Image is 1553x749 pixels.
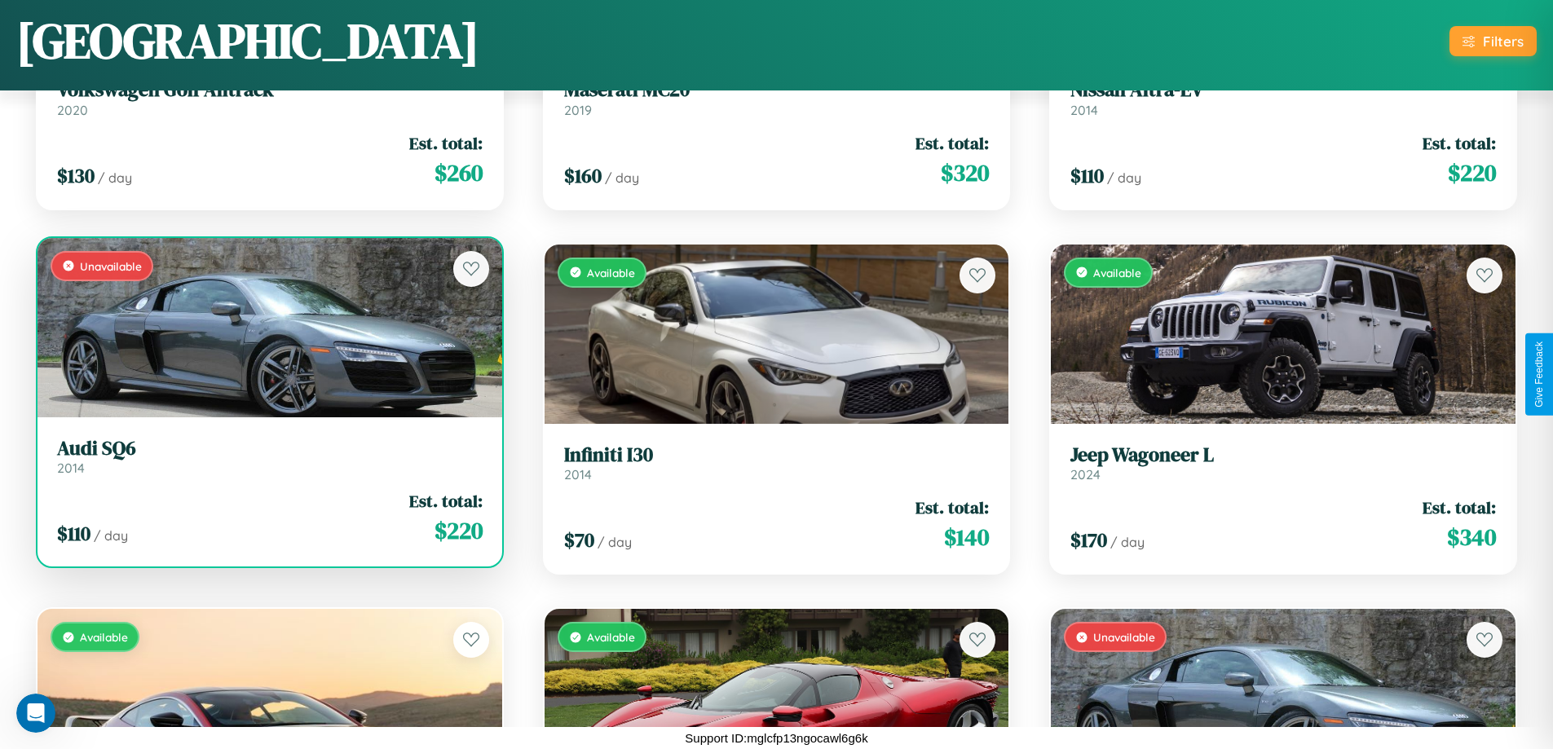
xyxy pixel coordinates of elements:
[1447,521,1496,553] span: $ 340
[1070,443,1496,467] h3: Jeep Wagoneer L
[944,521,989,553] span: $ 140
[1070,78,1496,102] h3: Nissan Altra-EV
[435,156,483,189] span: $ 260
[1449,26,1537,56] button: Filters
[587,266,635,280] span: Available
[1093,630,1155,644] span: Unavailable
[57,78,483,118] a: Volkswagen Golf Alltrack2020
[941,156,989,189] span: $ 320
[16,7,479,74] h1: [GEOGRAPHIC_DATA]
[57,520,90,547] span: $ 110
[1423,131,1496,155] span: Est. total:
[98,170,132,186] span: / day
[1448,156,1496,189] span: $ 220
[564,466,592,482] span: 2014
[685,727,867,749] p: Support ID: mglcfp13ngocawl6g6k
[80,259,142,273] span: Unavailable
[915,131,989,155] span: Est. total:
[605,170,639,186] span: / day
[57,162,95,189] span: $ 130
[1070,102,1098,118] span: 2014
[587,630,635,644] span: Available
[564,527,594,553] span: $ 70
[409,489,483,513] span: Est. total:
[564,162,602,189] span: $ 160
[1070,443,1496,483] a: Jeep Wagoneer L2024
[564,78,990,118] a: Maserati MC202019
[1110,534,1145,550] span: / day
[1070,466,1101,482] span: 2024
[1533,341,1545,408] div: Give Feedback
[1070,527,1107,553] span: $ 170
[57,102,88,118] span: 2020
[1070,78,1496,118] a: Nissan Altra-EV2014
[1093,266,1141,280] span: Available
[1070,162,1104,189] span: $ 110
[57,460,85,476] span: 2014
[564,443,990,467] h3: Infiniti I30
[1483,33,1524,50] div: Filters
[57,78,483,102] h3: Volkswagen Golf Alltrack
[915,496,989,519] span: Est. total:
[57,437,483,477] a: Audi SQ62014
[94,527,128,544] span: / day
[564,78,990,102] h3: Maserati MC20
[435,514,483,547] span: $ 220
[564,443,990,483] a: Infiniti I302014
[564,102,592,118] span: 2019
[409,131,483,155] span: Est. total:
[1423,496,1496,519] span: Est. total:
[598,534,632,550] span: / day
[80,630,128,644] span: Available
[1107,170,1141,186] span: / day
[16,694,55,733] iframe: Intercom live chat
[57,437,483,460] h3: Audi SQ6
